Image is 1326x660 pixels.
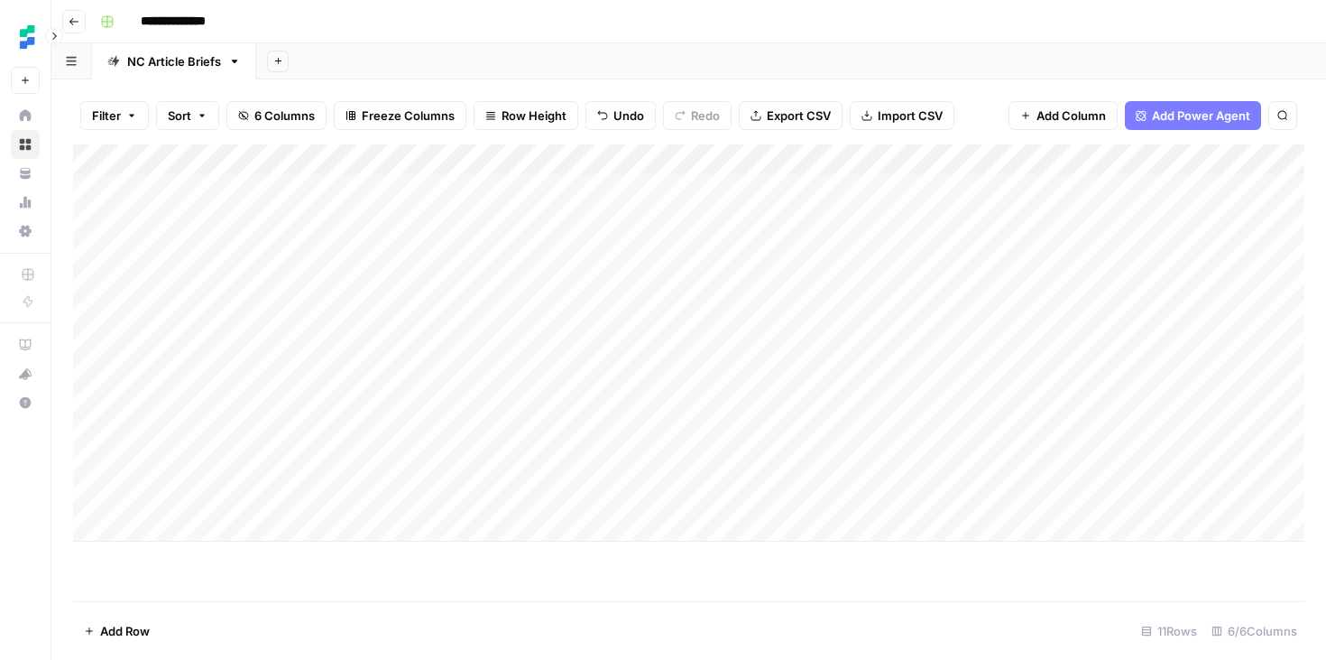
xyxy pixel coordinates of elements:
[334,101,466,130] button: Freeze Columns
[739,101,843,130] button: Export CSV
[11,217,40,246] a: Settings
[254,107,315,125] span: 6 Columns
[73,617,161,646] button: Add Row
[1008,101,1118,130] button: Add Column
[80,101,149,130] button: Filter
[156,101,219,130] button: Sort
[127,52,221,70] div: NC Article Briefs
[11,101,40,130] a: Home
[226,101,327,130] button: 6 Columns
[92,107,121,125] span: Filter
[613,107,644,125] span: Undo
[691,107,720,125] span: Redo
[1152,107,1250,125] span: Add Power Agent
[585,101,656,130] button: Undo
[168,107,191,125] span: Sort
[1134,617,1204,646] div: 11 Rows
[11,188,40,217] a: Usage
[11,330,40,359] a: AirOps Academy
[92,43,256,79] a: NC Article Briefs
[502,107,566,125] span: Row Height
[11,159,40,188] a: Your Data
[11,359,40,388] button: What's new?
[474,101,578,130] button: Row Height
[11,14,40,60] button: Workspace: Ten Speed
[100,622,150,640] span: Add Row
[850,101,954,130] button: Import CSV
[1036,107,1106,125] span: Add Column
[1125,101,1261,130] button: Add Power Agent
[767,107,831,125] span: Export CSV
[11,21,43,53] img: Ten Speed Logo
[878,107,943,125] span: Import CSV
[1204,617,1304,646] div: 6/6 Columns
[12,360,39,387] div: What's new?
[663,101,732,130] button: Redo
[362,107,455,125] span: Freeze Columns
[11,130,40,159] a: Browse
[11,388,40,417] button: Help + Support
